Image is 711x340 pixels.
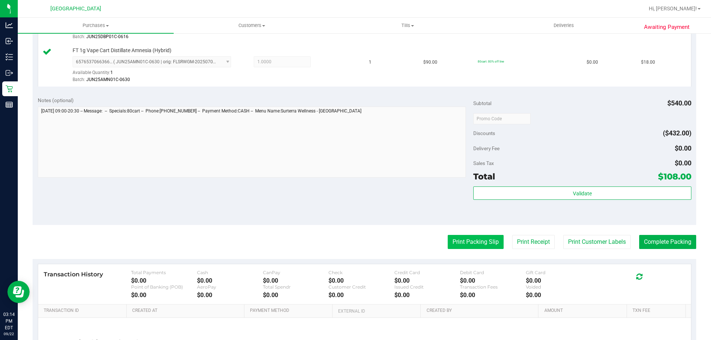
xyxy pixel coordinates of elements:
[512,235,555,249] button: Print Receipt
[328,284,394,290] div: Customer Credit
[6,21,13,29] inline-svg: Analytics
[73,34,85,39] span: Batch:
[174,22,329,29] span: Customers
[473,113,531,124] input: Promo Code
[369,59,371,66] span: 1
[86,77,130,82] span: JUN25AMN01C-0630
[587,59,598,66] span: $0.00
[197,277,263,284] div: $0.00
[131,292,197,299] div: $0.00
[330,22,485,29] span: Tills
[131,284,197,290] div: Point of Banking (POB)
[73,77,85,82] span: Batch:
[328,292,394,299] div: $0.00
[263,292,329,299] div: $0.00
[18,22,174,29] span: Purchases
[486,18,642,33] a: Deliveries
[50,6,101,12] span: [GEOGRAPHIC_DATA]
[18,18,174,33] a: Purchases
[563,235,631,249] button: Print Customer Labels
[394,277,460,284] div: $0.00
[131,277,197,284] div: $0.00
[6,85,13,92] inline-svg: Retail
[73,67,239,82] div: Available Quantity:
[174,18,330,33] a: Customers
[328,277,394,284] div: $0.00
[263,277,329,284] div: $0.00
[473,160,494,166] span: Sales Tax
[131,270,197,275] div: Total Payments
[526,277,592,284] div: $0.00
[423,59,437,66] span: $90.00
[473,145,500,151] span: Delivery Fee
[573,191,592,196] span: Validate
[330,18,485,33] a: Tills
[632,308,682,314] a: Txn Fee
[250,308,330,314] a: Payment Method
[675,144,691,152] span: $0.00
[526,270,592,275] div: Gift Card
[526,284,592,290] div: Voided
[394,270,460,275] div: Credit Card
[3,311,14,331] p: 03:14 PM EDT
[460,284,526,290] div: Transaction Fees
[544,22,584,29] span: Deliveries
[675,159,691,167] span: $0.00
[132,308,241,314] a: Created At
[663,129,691,137] span: ($432.00)
[544,308,624,314] a: Amount
[332,304,420,318] th: External ID
[427,308,535,314] a: Created By
[526,292,592,299] div: $0.00
[460,277,526,284] div: $0.00
[649,6,697,11] span: Hi, [PERSON_NAME]!
[197,270,263,275] div: Cash
[263,284,329,290] div: Total Spendr
[478,60,504,63] span: 80cart: 80% off line
[667,99,691,107] span: $540.00
[460,270,526,275] div: Debit Card
[263,270,329,275] div: CanPay
[394,292,460,299] div: $0.00
[328,270,394,275] div: Check
[38,97,74,103] span: Notes (optional)
[7,281,30,303] iframe: Resource center
[197,284,263,290] div: AeroPay
[473,100,491,106] span: Subtotal
[6,101,13,108] inline-svg: Reports
[641,59,655,66] span: $18.00
[448,235,504,249] button: Print Packing Slip
[3,331,14,337] p: 09/22
[473,127,495,140] span: Discounts
[6,37,13,45] inline-svg: Inbound
[639,235,696,249] button: Complete Packing
[394,284,460,290] div: Issued Credit
[460,292,526,299] div: $0.00
[44,308,124,314] a: Transaction ID
[6,53,13,61] inline-svg: Inventory
[110,70,113,75] span: 1
[644,23,690,31] span: Awaiting Payment
[197,292,263,299] div: $0.00
[658,171,691,182] span: $108.00
[6,69,13,77] inline-svg: Outbound
[473,171,495,182] span: Total
[73,47,171,54] span: FT 1g Vape Cart Distillate Amnesia (Hybrid)
[473,186,691,200] button: Validate
[86,34,128,39] span: JUN25DBP01C-0616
